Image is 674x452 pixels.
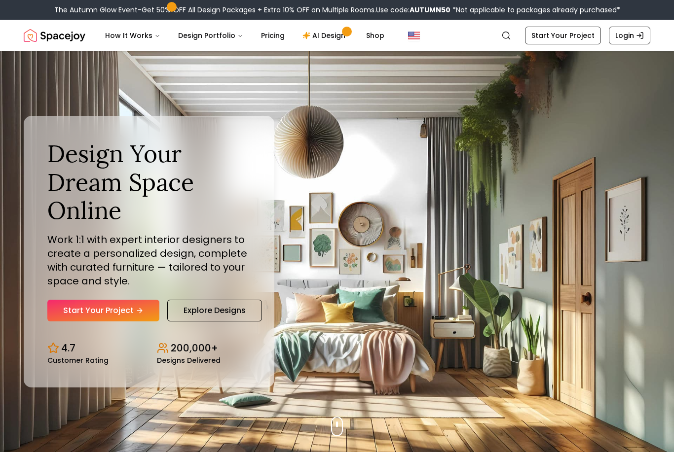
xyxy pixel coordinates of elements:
[24,20,650,51] nav: Global
[97,26,392,45] nav: Main
[408,30,420,41] img: United States
[157,357,221,364] small: Designs Delivered
[47,300,159,321] a: Start Your Project
[295,26,356,45] a: AI Design
[609,27,650,44] a: Login
[47,333,251,364] div: Design stats
[97,26,168,45] button: How It Works
[167,300,262,321] a: Explore Designs
[253,26,293,45] a: Pricing
[450,5,620,15] span: *Not applicable to packages already purchased*
[171,341,218,355] p: 200,000+
[47,233,251,288] p: Work 1:1 with expert interior designers to create a personalized design, complete with curated fu...
[61,341,75,355] p: 4.7
[358,26,392,45] a: Shop
[170,26,251,45] button: Design Portfolio
[47,139,251,225] h1: Design Your Dream Space Online
[54,5,620,15] div: The Autumn Glow Event-Get 50% OFF All Design Packages + Extra 10% OFF on Multiple Rooms.
[410,5,450,15] b: AUTUMN50
[24,26,85,45] a: Spacejoy
[525,27,601,44] a: Start Your Project
[24,26,85,45] img: Spacejoy Logo
[376,5,450,15] span: Use code:
[47,357,109,364] small: Customer Rating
